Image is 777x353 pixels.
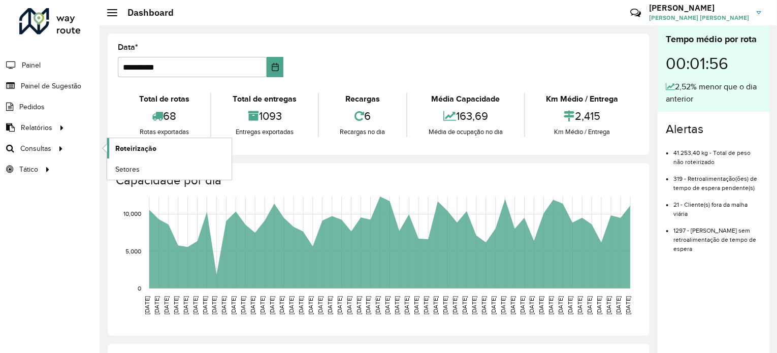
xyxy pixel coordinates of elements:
h4: Capacidade por dia [116,173,639,188]
text: [DATE] [471,296,477,314]
text: [DATE] [336,296,343,314]
li: 319 - Retroalimentação(ões) de tempo de espera pendente(s) [673,167,761,192]
text: [DATE] [442,296,448,314]
h3: [PERSON_NAME] [649,3,749,13]
li: 1297 - [PERSON_NAME] sem retroalimentação de tempo de espera [673,218,761,253]
li: 41.253,40 kg - Total de peso não roteirizado [673,141,761,167]
text: [DATE] [605,296,612,314]
text: [DATE] [615,296,622,314]
h2: Dashboard [117,7,174,18]
span: Consultas [20,143,51,154]
text: [DATE] [490,296,497,314]
text: [DATE] [625,296,631,314]
div: 2,52% menor que o dia anterior [666,81,761,105]
text: [DATE] [413,296,419,314]
text: [DATE] [461,296,468,314]
button: Choose Date [267,57,284,77]
text: [DATE] [173,296,179,314]
text: [DATE] [220,296,227,314]
text: [DATE] [557,296,564,314]
div: Recargas no dia [321,127,404,137]
text: [DATE] [327,296,333,314]
div: 1093 [214,105,315,127]
div: 00:01:56 [666,46,761,81]
div: Tempo médio por rota [666,33,761,46]
text: [DATE] [182,296,189,314]
text: [DATE] [144,296,150,314]
text: [DATE] [240,296,246,314]
text: [DATE] [288,296,295,314]
text: [DATE] [163,296,170,314]
text: [DATE] [403,296,410,314]
text: [DATE] [451,296,458,314]
div: Km Médio / Entrega [528,93,637,105]
text: 0 [138,285,141,292]
text: [DATE] [259,296,266,314]
text: [DATE] [355,296,362,314]
text: [DATE] [596,296,602,314]
text: [DATE] [249,296,256,314]
text: [DATE] [500,296,506,314]
text: [DATE] [230,296,237,314]
label: Data [118,41,138,53]
span: Pedidos [19,102,45,112]
text: [DATE] [278,296,285,314]
div: Km Médio / Entrega [528,127,637,137]
a: Contato Rápido [625,2,646,24]
text: [DATE] [394,296,400,314]
div: 2,415 [528,105,637,127]
text: [DATE] [432,296,439,314]
div: Média de ocupação no dia [410,127,521,137]
div: 68 [120,105,208,127]
text: [DATE] [192,296,199,314]
a: Setores [107,159,232,179]
text: 10,000 [123,211,141,217]
span: [PERSON_NAME] [PERSON_NAME] [649,13,749,22]
div: 163,69 [410,105,521,127]
text: [DATE] [423,296,429,314]
div: Entregas exportadas [214,127,315,137]
text: [DATE] [375,296,381,314]
text: [DATE] [298,296,304,314]
text: [DATE] [317,296,323,314]
div: 6 [321,105,404,127]
div: Total de rotas [120,93,208,105]
span: Painel de Sugestão [21,81,81,91]
span: Painel [22,60,41,71]
text: [DATE] [576,296,583,314]
text: [DATE] [153,296,160,314]
text: [DATE] [567,296,573,314]
text: 5,000 [125,248,141,254]
h4: Alertas [666,122,761,137]
text: [DATE] [519,296,526,314]
span: Relatórios [21,122,52,133]
text: [DATE] [509,296,516,314]
div: Recargas [321,93,404,105]
div: Rotas exportadas [120,127,208,137]
text: [DATE] [365,296,372,314]
text: [DATE] [346,296,352,314]
text: [DATE] [538,296,545,314]
text: [DATE] [202,296,208,314]
text: [DATE] [211,296,218,314]
div: Total de entregas [214,93,315,105]
div: Média Capacidade [410,93,521,105]
text: [DATE] [307,296,314,314]
span: Setores [115,164,140,175]
li: 21 - Cliente(s) fora da malha viária [673,192,761,218]
span: Tático [19,164,38,175]
text: [DATE] [480,296,487,314]
text: [DATE] [384,296,391,314]
span: Roteirização [115,143,156,154]
text: [DATE] [269,296,275,314]
text: [DATE] [548,296,555,314]
a: Roteirização [107,138,232,158]
text: [DATE] [529,296,535,314]
text: [DATE] [586,296,593,314]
